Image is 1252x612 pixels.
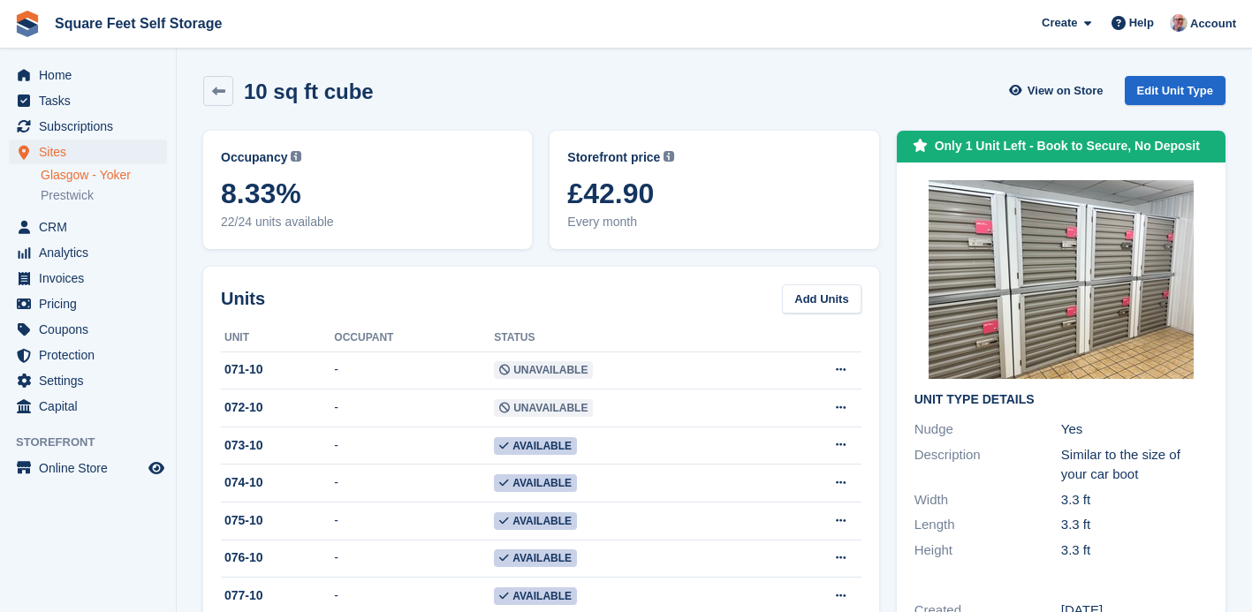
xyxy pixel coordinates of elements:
[39,240,145,265] span: Analytics
[9,114,167,139] a: menu
[914,445,1061,485] div: Description
[782,284,861,314] a: Add Units
[494,549,577,567] span: Available
[334,540,494,578] td: -
[221,360,334,379] div: 071-10
[1061,515,1208,535] div: 3.3 ft
[914,490,1061,510] div: Width
[41,187,167,204] a: Prestwick
[914,515,1061,535] div: Length
[1061,419,1208,440] div: Yes
[39,317,145,342] span: Coupons
[221,324,334,352] th: Unit
[494,324,762,352] th: Status
[9,368,167,393] a: menu
[9,140,167,164] a: menu
[9,317,167,342] a: menu
[494,399,593,417] span: Unavailable
[1028,82,1104,100] span: View on Store
[567,178,861,209] span: £42.90
[39,456,145,480] span: Online Store
[221,548,334,567] div: 076-10
[221,511,334,530] div: 075-10
[41,167,167,184] a: Glasgow - Yoker
[494,361,593,379] span: Unavailable
[39,88,145,113] span: Tasks
[334,502,494,540] td: -
[914,540,1061,561] div: Height
[1061,540,1208,561] div: 3.3 ft
[929,180,1194,379] img: 4F358053-329E-4305-8177-114A23F1AB31.jpeg
[935,137,1200,155] div: Only 1 Unit Left - Book to Secure, No Deposit
[39,368,145,393] span: Settings
[567,148,660,167] span: Storefront price
[1061,490,1208,510] div: 3.3 ft
[9,63,167,87] a: menu
[16,434,176,451] span: Storefront
[39,140,145,164] span: Sites
[1190,15,1236,33] span: Account
[221,473,334,492] div: 074-10
[914,393,1208,407] h2: Unit Type details
[39,291,145,316] span: Pricing
[1007,76,1111,105] a: View on Store
[1042,14,1077,32] span: Create
[334,389,494,427] td: -
[9,266,167,291] a: menu
[244,79,374,103] h2: 10 sq ft cube
[39,343,145,367] span: Protection
[1125,76,1225,105] a: Edit Unit Type
[334,465,494,502] td: -
[39,394,145,419] span: Capital
[39,63,145,87] span: Home
[221,586,334,605] div: 077-10
[221,213,514,231] span: 22/24 units available
[291,151,301,162] img: icon-info-grey-7440780725fd019a000dd9b08b2336e03edf1995a4989e88bcd33f0948082b44.svg
[334,351,494,389] td: -
[494,437,577,455] span: Available
[221,436,334,455] div: 073-10
[39,215,145,239] span: CRM
[567,213,861,231] span: Every month
[664,151,674,162] img: icon-info-grey-7440780725fd019a000dd9b08b2336e03edf1995a4989e88bcd33f0948082b44.svg
[14,11,41,37] img: stora-icon-8386f47178a22dfd0bd8f6a31ec36ba5ce8667c1dd55bd0f319d3a0aa187defe.svg
[39,266,145,291] span: Invoices
[9,215,167,239] a: menu
[221,285,265,312] h2: Units
[1170,14,1188,32] img: David Greer
[221,398,334,417] div: 072-10
[9,240,167,265] a: menu
[39,114,145,139] span: Subscriptions
[9,343,167,367] a: menu
[9,291,167,316] a: menu
[334,324,494,352] th: Occupant
[494,587,577,605] span: Available
[914,419,1061,440] div: Nudge
[9,88,167,113] a: menu
[48,9,229,38] a: Square Feet Self Storage
[9,394,167,419] a: menu
[221,148,287,167] span: Occupancy
[146,457,167,479] a: Preview store
[1061,445,1208,485] div: Similar to the size of your car boot
[494,512,577,530] span: Available
[334,427,494,465] td: -
[1129,14,1154,32] span: Help
[9,456,167,480] a: menu
[221,178,514,209] span: 8.33%
[494,474,577,492] span: Available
